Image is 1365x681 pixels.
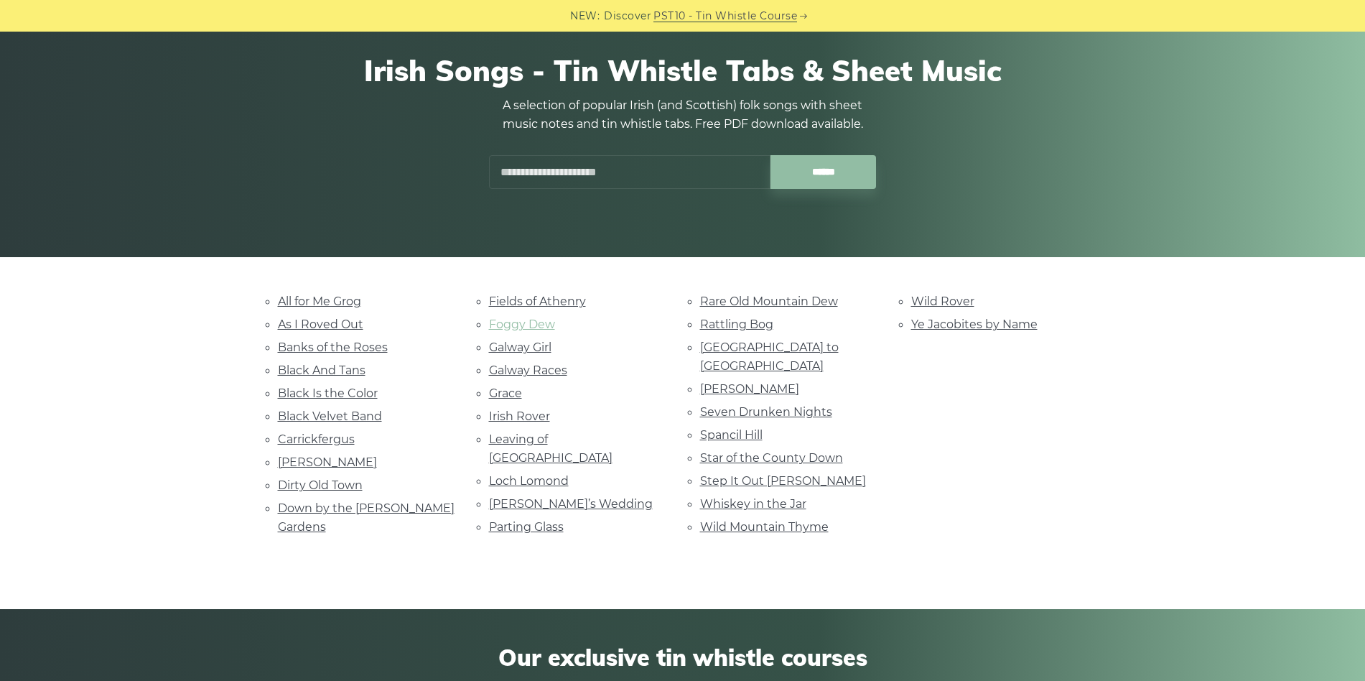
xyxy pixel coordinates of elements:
a: Galway Races [489,363,567,377]
a: Loch Lomond [489,474,569,488]
a: Wild Mountain Thyme [700,520,829,534]
a: Ye Jacobites by Name [911,318,1038,331]
a: All for Me Grog [278,295,361,308]
span: NEW: [570,8,600,24]
span: Discover [604,8,651,24]
a: Galway Girl [489,340,551,354]
a: Dirty Old Town [278,478,363,492]
a: Fields of Athenry [489,295,586,308]
a: Whiskey in the Jar [700,497,806,511]
a: Parting Glass [489,520,564,534]
a: Black And Tans [278,363,365,377]
span: Our exclusive tin whistle courses [278,644,1088,671]
a: Rare Old Mountain Dew [700,295,838,308]
a: Leaving of [GEOGRAPHIC_DATA] [489,432,612,465]
a: Banks of the Roses [278,340,388,354]
a: Wild Rover [911,295,974,308]
a: Seven Drunken Nights [700,405,832,419]
a: Grace [489,386,522,400]
a: Black Is the Color [278,386,378,400]
a: As I Roved Out [278,318,363,331]
a: [PERSON_NAME] [278,455,377,469]
a: PST10 - Tin Whistle Course [653,8,797,24]
a: Down by the [PERSON_NAME] Gardens [278,501,455,534]
a: Spancil Hill [700,428,763,442]
a: Step It Out [PERSON_NAME] [700,474,866,488]
a: [GEOGRAPHIC_DATA] to [GEOGRAPHIC_DATA] [700,340,839,373]
a: Rattling Bog [700,318,773,331]
a: Foggy Dew [489,318,555,331]
a: [PERSON_NAME]’s Wedding [489,497,653,511]
a: Black Velvet Band [278,409,382,423]
a: Carrickfergus [278,432,355,446]
a: Irish Rover [489,409,550,423]
p: A selection of popular Irish (and Scottish) folk songs with sheet music notes and tin whistle tab... [489,96,877,134]
a: Star of the County Down [700,451,843,465]
a: [PERSON_NAME] [700,382,799,396]
h1: Irish Songs - Tin Whistle Tabs & Sheet Music [278,53,1088,88]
